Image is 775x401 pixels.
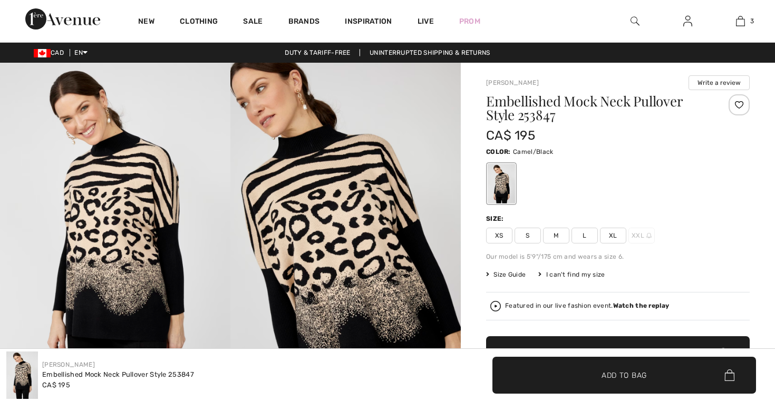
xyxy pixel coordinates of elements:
a: Live [418,16,434,27]
span: CAD [34,49,68,56]
div: Size: [486,214,506,223]
a: Brands [288,17,320,28]
img: 1ère Avenue [25,8,100,30]
div: Featured in our live fashion event. [505,302,669,309]
a: Prom [459,16,480,27]
img: Canadian Dollar [34,49,51,57]
div: I can't find my size [538,270,605,279]
span: S [515,228,541,243]
span: L [571,228,598,243]
a: [PERSON_NAME] [42,361,95,368]
span: Size Guide [486,270,526,279]
a: Sale [243,17,263,28]
a: New [138,17,154,28]
iframe: Opens a widget where you can find more information [707,322,764,348]
a: Clothing [180,17,218,28]
div: Embellished Mock Neck Pullover Style 253847 [42,369,194,380]
span: M [543,228,569,243]
span: CA$ 195 [486,128,535,143]
a: [PERSON_NAME] [486,79,539,86]
span: Inspiration [345,17,392,28]
span: XS [486,228,512,243]
button: Write a review [689,75,750,90]
span: XXL [628,228,655,243]
span: Color: [486,148,511,155]
img: Bag.svg [724,369,734,381]
img: Watch the replay [490,301,501,311]
button: Add to Bag [486,336,750,373]
h1: Embellished Mock Neck Pullover Style 253847 [486,94,706,122]
span: 3 [750,16,754,26]
span: Camel/Black [513,148,553,155]
span: CA$ 195 [42,381,70,389]
img: My Bag [736,15,745,27]
button: Add to Bag [492,357,756,394]
img: Embellished Mock Neck Pullover Style 253847 [6,351,38,399]
div: Our model is 5'9"/175 cm and wears a size 6. [486,252,750,261]
a: 3 [714,15,766,27]
div: Camel/Black [488,164,515,203]
strong: Watch the replay [613,302,670,309]
a: Sign In [675,15,701,28]
span: EN [74,49,88,56]
img: ring-m.svg [646,233,652,238]
span: XL [600,228,626,243]
img: My Info [683,15,692,27]
img: search the website [631,15,640,27]
span: Add to Bag [602,369,647,380]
